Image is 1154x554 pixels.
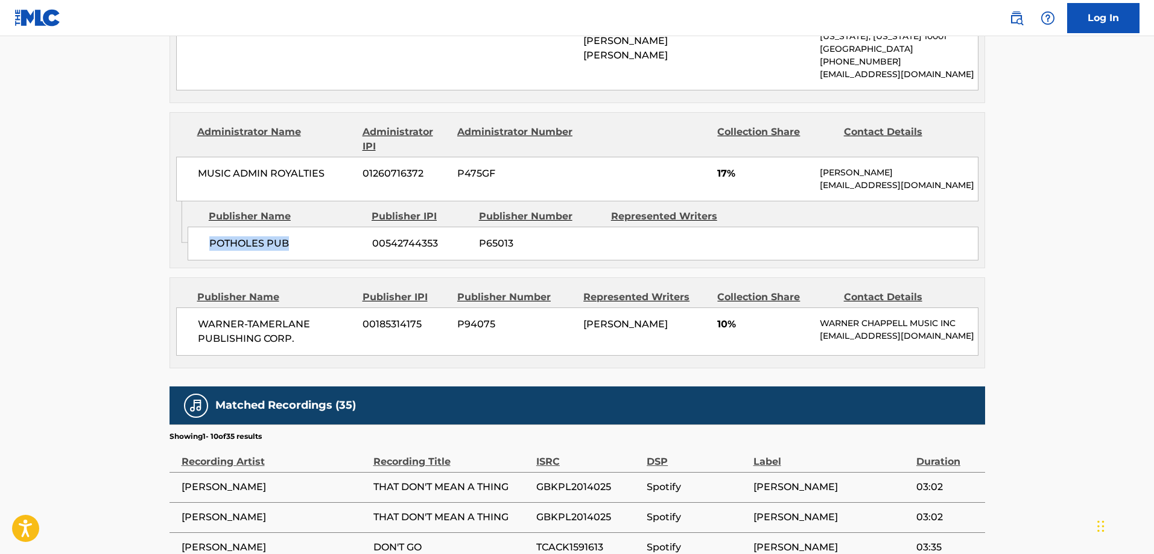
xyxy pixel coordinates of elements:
div: Contact Details [844,290,961,304]
span: 00185314175 [363,317,448,332]
div: Publisher IPI [363,290,448,304]
img: help [1041,11,1055,25]
span: P65013 [479,236,602,251]
span: THAT DON'T MEAN A THING [373,480,530,494]
div: DSP [647,442,747,469]
span: P475GF [457,166,574,181]
span: MUSIC ADMIN ROYALTIES [198,166,354,181]
div: Represented Writers [583,290,708,304]
div: Help [1036,6,1060,30]
span: Spotify [647,480,747,494]
div: Represented Writers [611,209,734,224]
div: Recording Title [373,442,530,469]
span: Spotify [647,510,747,524]
h5: Matched Recordings (35) [215,398,356,412]
p: [EMAIL_ADDRESS][DOMAIN_NAME] [820,330,977,342]
p: [PHONE_NUMBER] [820,55,977,68]
div: Drag [1097,508,1105,544]
p: Showing 1 - 10 of 35 results [170,431,262,442]
div: Publisher Name [209,209,363,224]
span: 03:02 [916,510,979,524]
span: [PERSON_NAME] [583,318,668,330]
div: Label [753,442,910,469]
p: [GEOGRAPHIC_DATA] [820,43,977,55]
span: POTHOLES PUB [209,236,363,251]
a: Public Search [1004,6,1029,30]
span: GBKPL2014025 [536,480,641,494]
div: Publisher Number [457,290,574,304]
img: Matched Recordings [189,398,203,413]
span: WARNER-TAMERLANE PUBLISHING CORP. [198,317,354,346]
div: Publisher Number [479,209,602,224]
span: 00542744353 [372,236,470,251]
div: Collection Share [717,125,834,154]
p: [US_STATE], [US_STATE] 10001 [820,30,977,43]
a: Log In [1067,3,1140,33]
p: [EMAIL_ADDRESS][DOMAIN_NAME] [820,179,977,192]
p: [PERSON_NAME] [820,166,977,179]
img: search [1009,11,1024,25]
span: P94075 [457,317,574,332]
div: Administrator Number [457,125,574,154]
span: 17% [717,166,811,181]
img: MLC Logo [14,9,61,27]
p: WARNER CHAPPELL MUSIC INC [820,317,977,330]
div: Administrator IPI [363,125,448,154]
span: [PERSON_NAME] [753,510,910,524]
div: Duration [916,442,979,469]
div: Publisher IPI [372,209,470,224]
div: Collection Share [717,290,834,304]
span: 10% [717,317,811,332]
div: Contact Details [844,125,961,154]
div: Administrator Name [197,125,353,154]
span: GBKPL2014025 [536,510,641,524]
div: Publisher Name [197,290,353,304]
span: 01260716372 [363,166,448,181]
span: [PERSON_NAME] [182,510,367,524]
iframe: Chat Widget [1094,496,1154,554]
div: Recording Artist [182,442,367,469]
span: THAT DON'T MEAN A THING [373,510,530,524]
span: [PERSON_NAME] [753,480,910,494]
div: ISRC [536,442,641,469]
span: 03:02 [916,480,979,494]
p: [EMAIL_ADDRESS][DOMAIN_NAME] [820,68,977,81]
span: [PERSON_NAME] [182,480,367,494]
